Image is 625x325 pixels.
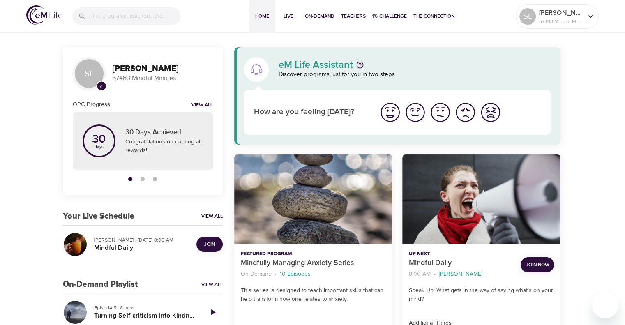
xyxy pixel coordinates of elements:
[191,102,213,109] a: View all notifications
[378,100,403,125] button: I'm feeling great
[539,18,583,25] p: 57483 Mindful Minutes
[241,270,272,279] p: On-Demand
[279,60,353,70] p: eM Life Assistant
[409,269,514,280] nav: breadcrumb
[26,5,62,25] img: logo
[275,269,277,280] li: ·
[404,101,427,124] img: good
[428,100,453,125] button: I'm feeling ok
[413,12,454,21] span: The Connection
[454,101,477,124] img: bad
[479,101,502,124] img: worst
[429,101,452,124] img: ok
[94,244,190,252] h5: Mindful Daily
[478,100,503,125] button: I'm feeling worst
[409,250,514,258] p: Up Next
[196,237,223,252] button: Join
[241,269,386,280] nav: breadcrumb
[241,286,386,304] p: This series is designed to teach important skills that can help transform how one relates to anxi...
[94,304,196,311] p: Episode 5 · 8 mins
[341,12,366,21] span: Teachers
[305,12,334,21] span: On-Demand
[250,63,263,76] img: eM Life Assistant
[201,213,223,220] a: View All
[439,270,482,279] p: [PERSON_NAME]
[372,12,407,21] span: 1% Challenge
[592,292,618,318] iframe: Button to launch messaging window
[234,154,392,244] button: Mindfully Managing Anxiety Series
[112,74,213,83] p: 57483 Mindful Minutes
[409,270,431,279] p: 8:00 AM
[539,8,583,18] p: [PERSON_NAME]
[204,240,215,249] span: Join
[409,286,554,304] p: Speak Up: What gets in the way of saying what's on your mind?
[526,260,549,269] span: Join Now
[279,70,551,79] p: Discover programs just for you in two steps
[63,280,138,289] h3: On-Demand Playlist
[90,7,181,25] input: Find programs, teachers, etc...
[92,145,106,148] p: days
[125,127,203,138] p: 30 Days Achieved
[252,12,272,21] span: Home
[409,258,514,269] p: Mindful Daily
[94,236,190,244] p: [PERSON_NAME] · [DATE] 8:00 AM
[254,106,368,118] p: How are you feeling [DATE]?
[112,64,213,74] h3: [PERSON_NAME]
[241,250,386,258] p: Featured Program
[73,100,110,109] h6: OPC Progress
[280,270,311,279] p: 10 Episodes
[73,57,106,90] div: SL
[63,300,88,325] button: Turning Self-criticism Into Kindness
[203,302,223,322] a: Play Episode
[241,258,386,269] p: Mindfully Managing Anxiety Series
[519,8,536,25] div: SL
[92,134,106,145] p: 30
[63,212,134,221] h3: Your Live Schedule
[125,138,203,155] p: Congratulations on earning all rewards!
[94,311,196,320] h5: Turning Self-criticism Into Kindness
[403,100,428,125] button: I'm feeling good
[379,101,401,124] img: great
[453,100,478,125] button: I'm feeling bad
[434,269,436,280] li: ·
[402,154,560,244] button: Mindful Daily
[521,257,554,272] button: Join Now
[279,12,298,21] span: Live
[201,281,223,288] a: View All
